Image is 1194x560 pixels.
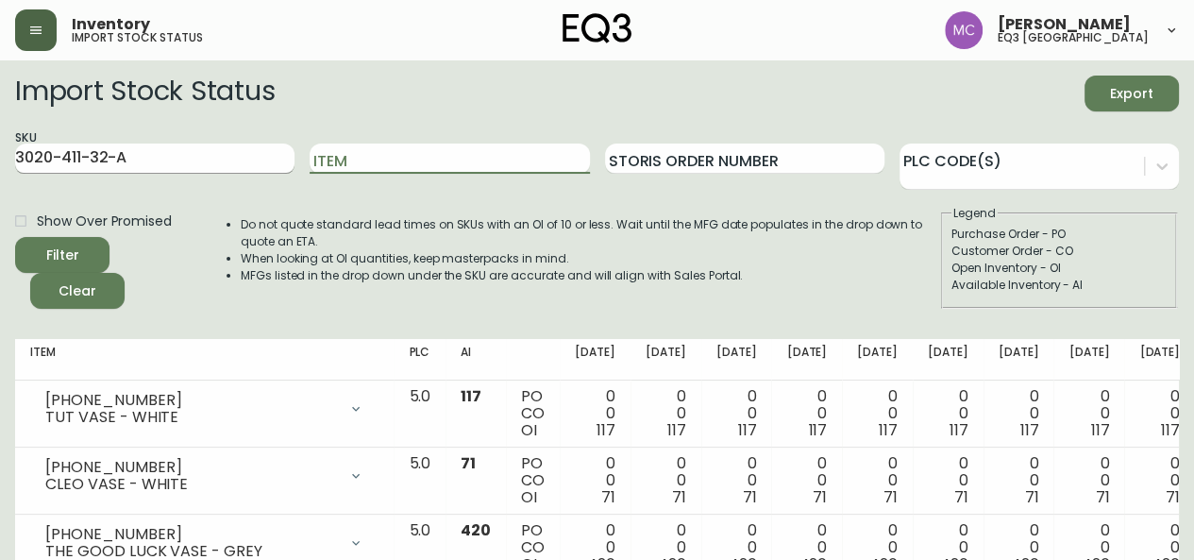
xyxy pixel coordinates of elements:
span: Show Over Promised [37,212,172,231]
div: 0 0 [575,388,615,439]
div: 0 0 [857,455,898,506]
div: Customer Order - CO [951,243,1167,260]
th: [DATE] [842,339,913,381]
span: 117 [597,419,615,441]
div: Purchase Order - PO [951,226,1167,243]
th: PLC [394,339,446,381]
span: 117 [461,385,481,407]
div: 0 0 [786,388,827,439]
li: Do not quote standard lead times on SKUs with an OI of 10 or less. Wait until the MFG date popula... [241,216,939,250]
span: 117 [1020,419,1039,441]
li: When looking at OI quantities, keep masterpacks in mind. [241,250,939,267]
div: 0 0 [786,455,827,506]
div: 0 0 [999,455,1039,506]
span: OI [521,419,537,441]
div: 0 0 [928,388,968,439]
span: 71 [601,486,615,508]
span: 117 [950,419,968,441]
span: 71 [461,452,476,474]
div: 0 0 [646,388,686,439]
span: 420 [461,519,491,541]
div: [PHONE_NUMBER] [45,459,337,476]
span: 117 [1161,419,1180,441]
span: [PERSON_NAME] [998,17,1131,32]
th: [DATE] [913,339,984,381]
span: 117 [808,419,827,441]
th: [DATE] [631,339,701,381]
div: 0 0 [928,455,968,506]
span: 71 [813,486,827,508]
span: 71 [672,486,686,508]
span: 117 [667,419,686,441]
td: 5.0 [394,448,446,515]
div: PO CO [521,388,545,439]
img: 6dbdb61c5655a9a555815750a11666cc [945,11,983,49]
legend: Legend [951,205,998,222]
h5: import stock status [72,32,203,43]
li: MFGs listed in the drop down under the SKU are accurate and will align with Sales Portal. [241,267,939,284]
th: [DATE] [984,339,1054,381]
span: 71 [1095,486,1109,508]
div: 0 0 [999,388,1039,439]
div: 0 0 [1068,455,1109,506]
button: Filter [15,237,109,273]
div: 0 0 [716,455,757,506]
div: CLEO VASE - WHITE [45,476,337,493]
div: [PHONE_NUMBER]CLEO VASE - WHITE [30,455,378,497]
div: [PHONE_NUMBER] [45,392,337,409]
img: logo [563,13,632,43]
th: [DATE] [701,339,772,381]
div: [PHONE_NUMBER] [45,526,337,543]
span: Export [1100,82,1164,106]
span: Inventory [72,17,150,32]
span: 71 [1166,486,1180,508]
span: 71 [743,486,757,508]
div: Available Inventory - AI [951,277,1167,294]
div: 0 0 [1139,455,1180,506]
div: [PHONE_NUMBER]TUT VASE - WHITE [30,388,378,430]
button: Export [1085,76,1179,111]
span: OI [521,486,537,508]
span: 117 [738,419,757,441]
th: [DATE] [560,339,631,381]
th: [DATE] [771,339,842,381]
th: Item [15,339,394,381]
h5: eq3 [GEOGRAPHIC_DATA] [998,32,1149,43]
span: 71 [954,486,968,508]
span: 117 [879,419,898,441]
span: 117 [1090,419,1109,441]
div: 0 0 [646,455,686,506]
h2: Import Stock Status [15,76,275,111]
button: Clear [30,273,125,309]
div: TUT VASE - WHITE [45,409,337,426]
th: [DATE] [1053,339,1124,381]
div: Open Inventory - OI [951,260,1167,277]
div: 0 0 [1139,388,1180,439]
div: THE GOOD LUCK VASE - GREY [45,543,337,560]
div: 0 0 [857,388,898,439]
span: 71 [1025,486,1039,508]
div: 0 0 [716,388,757,439]
div: PO CO [521,455,545,506]
span: 71 [883,486,898,508]
div: 0 0 [575,455,615,506]
span: Clear [45,280,109,303]
div: Filter [46,244,79,267]
td: 5.0 [394,381,446,448]
div: 0 0 [1068,388,1109,439]
th: AI [446,339,506,381]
